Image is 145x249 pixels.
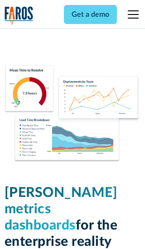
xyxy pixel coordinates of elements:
[5,6,34,25] img: Logo of the analytics and reporting company Faros.
[5,6,34,25] a: home
[122,4,140,25] div: menu
[64,5,117,24] a: Get a demo
[5,186,118,232] span: [PERSON_NAME] metrics dashboards
[5,65,141,163] img: Dora Metrics Dashboard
